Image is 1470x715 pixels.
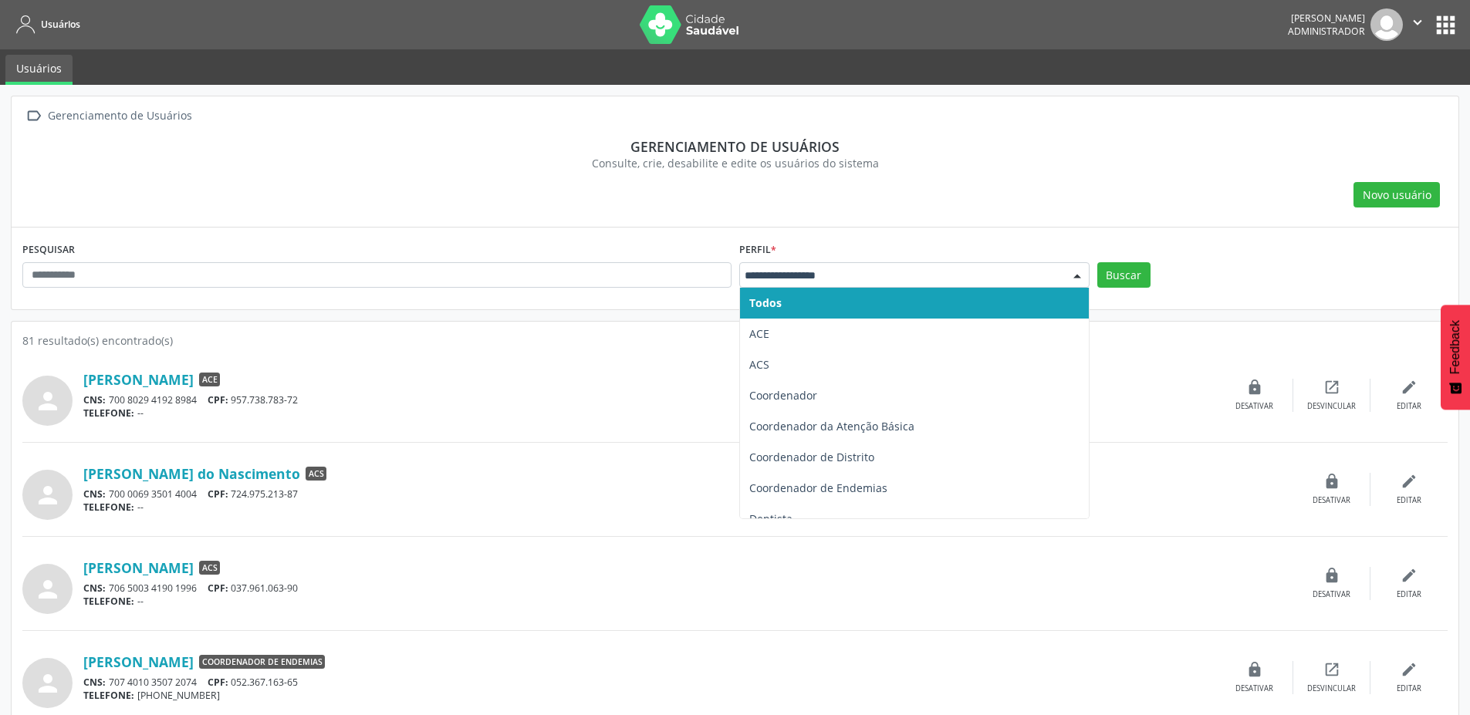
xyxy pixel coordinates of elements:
[208,487,228,501] span: CPF:
[1401,379,1418,396] i: edit
[83,676,106,689] span: CNS:
[208,582,228,595] span: CPF:
[1397,401,1421,412] div: Editar
[41,18,80,31] span: Usuários
[22,105,45,127] i: 
[1432,12,1459,39] button: apps
[1288,12,1365,25] div: [PERSON_NAME]
[33,138,1437,155] div: Gerenciamento de usuários
[1246,379,1263,396] i: lock
[749,511,792,526] span: Dentista
[1307,401,1356,412] div: Desvincular
[199,655,325,669] span: Coordenador de Endemias
[749,295,782,310] span: Todos
[208,393,228,406] span: CPF:
[1323,567,1340,584] i: lock
[1313,495,1350,506] div: Desativar
[749,450,874,464] span: Coordenador de Distrito
[1363,187,1431,203] span: Novo usuário
[739,238,776,262] label: Perfil
[199,561,220,575] span: ACS
[749,419,914,433] span: Coordenador da Atenção Básica
[83,501,134,514] span: TELEFONE:
[83,595,1293,608] div: --
[83,689,1216,702] div: [PHONE_NUMBER]
[83,595,134,608] span: TELEFONE:
[1323,379,1340,396] i: open_in_new
[1307,683,1356,694] div: Desvincular
[1313,589,1350,600] div: Desativar
[1370,8,1403,41] img: img
[5,55,73,85] a: Usuários
[1323,473,1340,490] i: lock
[1353,182,1440,208] button: Novo usuário
[1235,683,1273,694] div: Desativar
[1401,473,1418,490] i: edit
[1409,14,1426,31] i: 
[1397,495,1421,506] div: Editar
[83,371,194,388] a: [PERSON_NAME]
[22,332,1448,349] div: 81 resultado(s) encontrado(s)
[34,481,62,509] i: person
[83,582,1293,595] div: 706 5003 4190 1996 037.961.063-90
[83,559,194,576] a: [PERSON_NAME]
[33,155,1437,171] div: Consulte, crie, desabilite e edite os usuários do sistema
[83,689,134,702] span: TELEFONE:
[83,393,1216,406] div: 700 8029 4192 8984 957.738.783-72
[83,406,134,420] span: TELEFONE:
[1397,683,1421,694] div: Editar
[1401,661,1418,678] i: edit
[45,105,194,127] div: Gerenciamento de Usuários
[83,393,106,406] span: CNS:
[1323,661,1340,678] i: open_in_new
[22,238,75,262] label: PESQUISAR
[749,357,769,372] span: ACS
[1235,401,1273,412] div: Desativar
[83,653,194,670] a: [PERSON_NAME]
[83,465,300,482] a: [PERSON_NAME] do Nascimento
[83,487,106,501] span: CNS:
[22,105,194,127] a:  Gerenciamento de Usuários
[1288,25,1365,38] span: Administrador
[1403,8,1432,41] button: 
[208,676,228,689] span: CPF:
[1441,305,1470,410] button: Feedback - Mostrar pesquisa
[1246,661,1263,678] i: lock
[1401,567,1418,584] i: edit
[749,326,769,341] span: ACE
[1397,589,1421,600] div: Editar
[83,406,1216,420] div: --
[34,575,62,603] i: person
[199,373,220,386] span: ACE
[11,12,80,37] a: Usuários
[83,582,106,595] span: CNS:
[83,501,1293,514] div: --
[749,388,817,403] span: Coordenador
[306,467,326,481] span: ACS
[1448,320,1462,374] span: Feedback
[749,481,887,495] span: Coordenador de Endemias
[1097,262,1151,288] button: Buscar
[34,387,62,415] i: person
[83,487,1293,501] div: 700 0069 3501 4004 724.975.213-87
[83,676,1216,689] div: 707 4010 3507 2074 052.367.163-65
